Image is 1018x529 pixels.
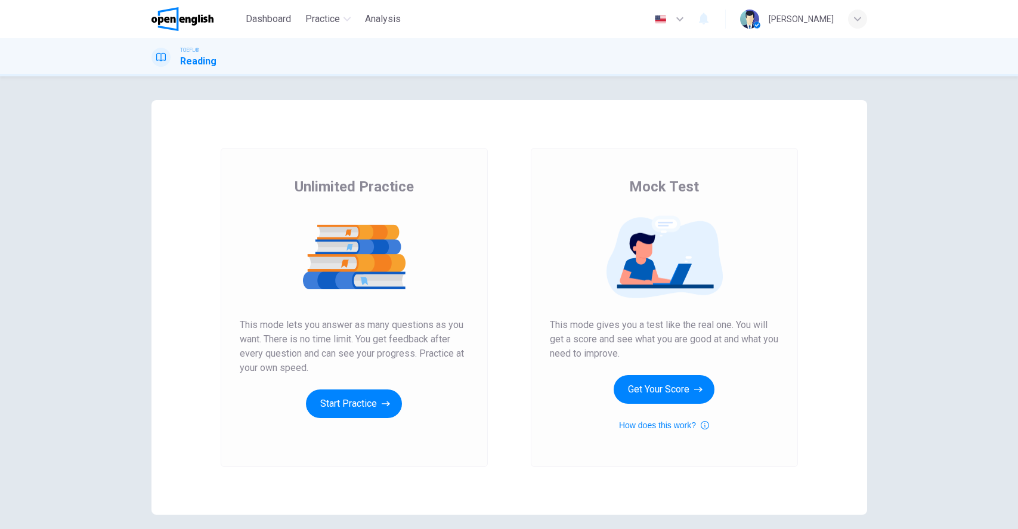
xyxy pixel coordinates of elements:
button: Dashboard [241,8,296,30]
span: TOEFL® [180,46,199,54]
button: How does this work? [619,418,709,432]
img: en [653,15,668,24]
a: OpenEnglish logo [151,7,242,31]
h1: Reading [180,54,216,69]
span: Practice [305,12,340,26]
span: Unlimited Practice [295,177,414,196]
button: Practice [301,8,355,30]
span: Analysis [365,12,401,26]
span: This mode lets you answer as many questions as you want. There is no time limit. You get feedback... [240,318,469,375]
button: Start Practice [306,389,402,418]
span: This mode gives you a test like the real one. You will get a score and see what you are good at a... [550,318,779,361]
img: Profile picture [740,10,759,29]
button: Analysis [360,8,406,30]
img: OpenEnglish logo [151,7,214,31]
button: Get Your Score [614,375,714,404]
span: Mock Test [629,177,699,196]
span: Dashboard [246,12,291,26]
div: [PERSON_NAME] [769,12,834,26]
